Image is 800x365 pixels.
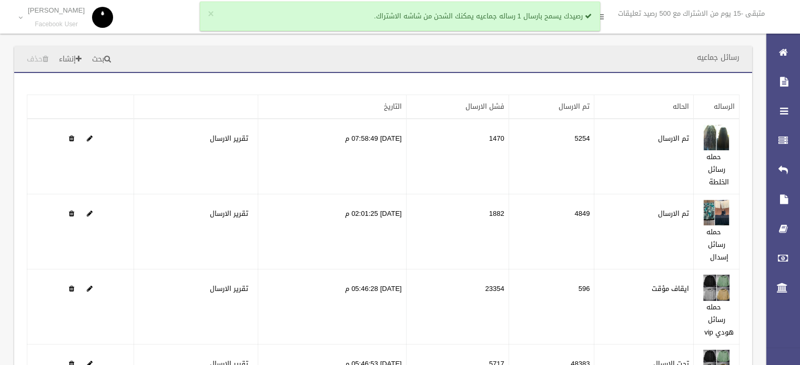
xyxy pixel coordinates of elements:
label: ايقاف مؤقت [652,283,689,295]
a: Edit [703,132,730,145]
small: Facebook User [28,20,85,28]
td: 5254 [509,119,594,194]
td: 23354 [406,269,509,345]
a: حمله رسائل الخلطة [706,150,729,189]
div: رصيدك يسمح بارسال 1 رساله جماعيه يمكنك الشحن من شاشه الاشتراك. [200,2,600,31]
td: [DATE] 02:01:25 م [258,194,406,269]
img: 638738408029198757.jpg [703,200,730,226]
a: بحث [88,50,115,69]
th: الرساله [694,95,740,119]
header: رسائل جماعيه [684,47,752,68]
img: 638738467954463621.jpg [703,275,730,301]
p: [PERSON_NAME] [28,6,85,14]
label: تم الارسال [658,132,689,145]
td: 1882 [406,194,509,269]
img: 638737749740156587.jpg [703,124,730,151]
a: Edit [87,207,93,220]
button: × [208,9,214,19]
a: حمله رسائل هودي vip [704,300,734,339]
a: حمله رسائل إسدال [706,225,728,264]
th: الحاله [594,95,694,119]
a: Edit [703,282,730,295]
a: تقرير الارسال [210,207,248,220]
a: تقرير الارسال [210,132,248,145]
a: Edit [87,132,93,145]
td: 596 [509,269,594,345]
td: 1470 [406,119,509,194]
td: 4849 [509,194,594,269]
a: فشل الارسال [465,100,504,113]
td: [DATE] 07:58:49 م [258,119,406,194]
a: Edit [703,207,730,220]
a: Edit [87,282,93,295]
label: تم الارسال [658,207,689,220]
a: إنشاء [55,50,86,69]
td: [DATE] 05:46:28 م [258,269,406,345]
a: تم الارسال [559,100,590,113]
a: تقرير الارسال [210,282,248,295]
a: التاريخ [384,100,402,113]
